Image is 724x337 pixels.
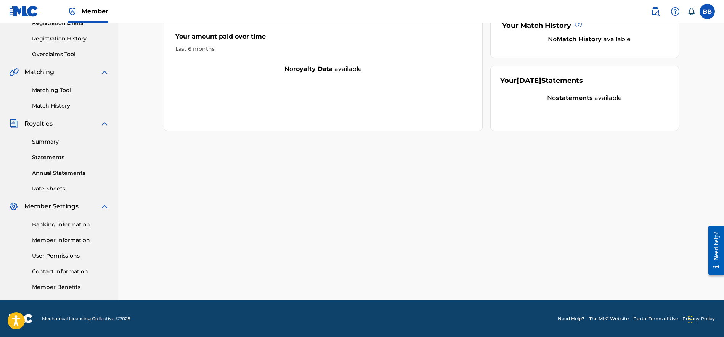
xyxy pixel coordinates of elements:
span: Mechanical Licensing Collective © 2025 [42,315,130,322]
img: logo [9,314,33,323]
img: help [671,7,680,16]
img: Member Settings [9,202,18,211]
iframe: Resource Center [703,219,724,282]
a: Matching Tool [32,86,109,94]
a: Banking Information [32,221,109,229]
a: Statements [32,153,109,161]
img: expand [100,68,109,77]
div: User Menu [700,4,715,19]
img: expand [100,119,109,128]
div: No available [510,35,669,44]
a: Registration Drafts [32,19,109,27]
a: Match History [32,102,109,110]
a: The MLC Website [589,315,629,322]
span: Royalties [24,119,53,128]
a: Privacy Policy [682,315,715,322]
div: Notifications [687,8,695,15]
a: Summary [32,138,109,146]
a: Overclaims Tool [32,50,109,58]
a: Annual Statements [32,169,109,177]
a: Portal Terms of Use [633,315,678,322]
span: Member Settings [24,202,79,211]
a: Public Search [648,4,663,19]
div: Your Match History [500,21,669,31]
div: Your amount paid over time [175,32,471,45]
a: Member Benefits [32,283,109,291]
span: [DATE] [517,76,541,85]
div: No available [500,94,669,103]
span: Matching [24,68,54,77]
a: Contact Information [32,268,109,276]
strong: Match History [557,35,602,43]
iframe: Chat Widget [686,300,724,337]
div: Help [668,4,683,19]
div: No available [164,64,483,74]
a: User Permissions [32,252,109,260]
img: expand [100,202,109,211]
img: Top Rightsholder [68,7,77,16]
img: MLC Logo [9,6,39,17]
div: Your Statements [500,76,583,86]
a: Need Help? [558,315,584,322]
span: ? [575,21,581,27]
div: Last 6 months [175,45,471,53]
img: search [651,7,660,16]
strong: royalty data [293,65,333,73]
img: Royalties [9,119,18,128]
div: Drag [688,308,693,331]
img: Matching [9,68,19,77]
a: Registration History [32,35,109,43]
strong: statements [556,94,593,102]
a: Rate Sheets [32,185,109,193]
a: Member Information [32,236,109,244]
span: Member [82,7,108,16]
